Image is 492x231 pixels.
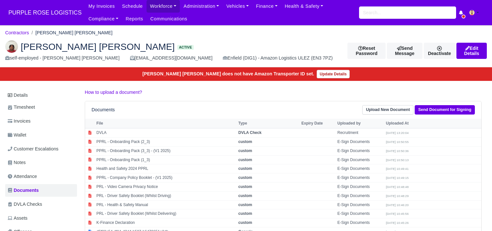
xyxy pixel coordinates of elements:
td: E-Sign Documents [336,209,384,218]
input: Search... [359,6,456,19]
td: PPRL - Company Policy Booklet - (V1 2025) [95,173,237,182]
span: Invoices [8,117,30,125]
small: [DATE] 10:50:55 [386,140,409,144]
a: Update Details [317,70,349,78]
span: Timesheet [8,104,35,111]
td: E-Sign Documents [336,146,384,155]
th: Uploaded At [384,119,433,128]
a: Compliance [85,13,122,25]
span: Documents [8,187,39,194]
small: [DATE] 10:50:13 [386,158,409,162]
td: Recruitment [336,128,384,137]
a: Upload New Document [362,105,413,115]
a: Documents [5,184,77,197]
td: PPRL - Onboarding Pack (2_3) [95,137,237,147]
a: Details [5,89,77,101]
span: Attendance [8,173,37,180]
th: Expiry Date [300,119,336,128]
strong: custom [238,148,252,153]
a: Communications [147,13,191,25]
a: Edit Details [456,43,487,59]
small: [DATE] 10:48:48 [386,185,409,189]
td: E-Sign Documents [336,191,384,200]
a: Customer Escalations [5,143,77,155]
div: Enfield (DIG1) - Amazon Logistics ULEZ (EN3 7PZ) [223,54,333,62]
strong: custom [238,203,252,207]
strong: custom [238,211,252,216]
a: Assets [5,212,77,225]
td: PRL - Video Camera Privacy Notice [95,182,237,192]
small: [DATE] 10:49:41 [386,167,409,170]
td: E-Sign Documents [336,137,384,147]
strong: custom [238,193,252,198]
td: E-Sign Documents [336,173,384,182]
span: DVLA Checks [8,201,42,208]
a: Timesheet [5,101,77,114]
th: Type [237,119,300,128]
a: Contractors [5,30,29,35]
small: [DATE] 10:49:15 [386,176,409,180]
strong: custom [238,158,252,162]
td: E-Sign Documents [336,164,384,173]
a: How to upload a document? [85,90,142,95]
td: DVLA [95,128,237,137]
button: Reset Password [347,43,386,59]
td: E-Sign Documents [336,155,384,164]
small: [DATE] 10:45:26 [386,221,409,225]
span: Notes [8,159,26,166]
a: Reports [122,13,147,25]
a: Send Message [387,43,422,59]
strong: custom [238,184,252,189]
a: Attendance [5,170,77,183]
td: E-Sign Documents [336,218,384,227]
a: Invoices [5,115,77,127]
th: Uploaded by [336,119,384,128]
span: Assets [8,214,27,222]
td: PPRL - Onboarding Pack (3_3) - (V1 2025) [95,146,237,155]
div: [EMAIL_ADDRESS][DOMAIN_NAME] [130,54,213,62]
td: Health and Safety 2024 PPRL [95,164,237,173]
small: [DATE] 13:20:04 [386,131,409,135]
th: File [95,119,237,128]
strong: custom [238,220,252,225]
strong: custom [238,175,252,180]
small: [DATE] 10:50:36 [386,149,409,153]
div: Melvin Otshudi Manya [0,35,492,67]
a: DVLA Checks [5,198,77,211]
span: Wallet [8,131,26,139]
td: PRL - Driver Safety Booklet (Whilst Delivering) [95,209,237,218]
h6: Documents [92,107,115,113]
td: PRL - Driver Safety Booklet (Whilst Driving) [95,191,237,200]
strong: custom [238,166,252,171]
li: [PERSON_NAME] [PERSON_NAME] [29,29,113,37]
small: [DATE] 10:48:29 [386,194,409,198]
div: self-employed - [PERSON_NAME] [PERSON_NAME] [5,54,120,62]
td: PRL - Health & Safety Manual [95,200,237,209]
span: Active [177,45,193,50]
td: PPRL - Onboarding Pack (1_3) [95,155,237,164]
td: E-Sign Documents [336,182,384,192]
small: [DATE] 10:46:20 [386,203,409,207]
span: Customer Escalations [8,145,59,153]
a: Notes [5,156,77,169]
a: Deactivate [424,43,455,59]
a: PURPLE ROSE LOGISTICS [5,6,85,19]
small: [DATE] 10:45:56 [386,212,409,215]
span: [PERSON_NAME] [PERSON_NAME] [21,42,175,51]
a: Wallet [5,129,77,141]
td: E-Sign Documents [336,200,384,209]
td: K-Finance Declaration [95,218,237,227]
strong: custom [238,139,252,144]
strong: DVLA Check [238,130,262,135]
a: Send Document for Signing [415,105,475,115]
